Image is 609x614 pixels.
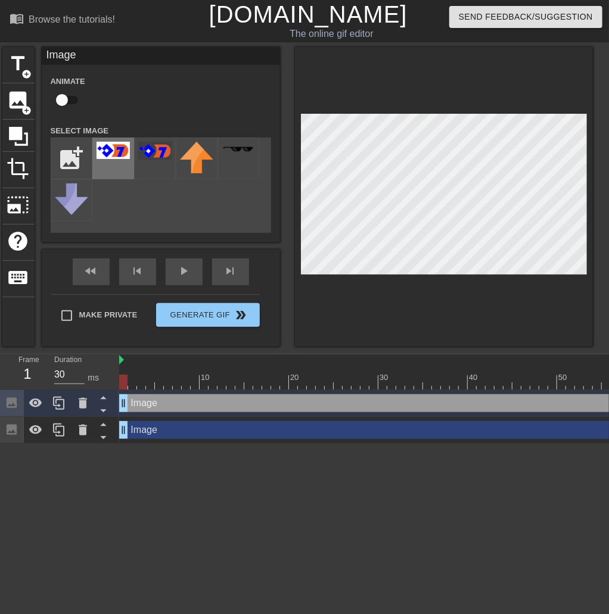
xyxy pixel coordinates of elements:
div: ms [88,372,99,384]
span: image [7,89,30,111]
div: Browse the tutorials! [29,14,115,24]
label: Select Image [51,125,109,137]
span: Generate Gif [161,308,254,322]
label: Duration [54,357,82,364]
div: 30 [380,372,390,384]
label: Animate [51,76,85,88]
span: skip_previous [130,264,145,278]
div: 50 [558,372,569,384]
img: Wo3mg-rerere.png [97,142,130,159]
span: photo_size_select_large [7,194,30,216]
div: 1 [18,363,36,385]
span: double_arrow [234,308,248,322]
img: UJENM-reeeee.png [138,142,172,160]
span: drag_handle [117,397,129,409]
a: Browse the tutorials! [10,11,115,30]
span: menu_book [10,11,24,26]
div: 20 [290,372,301,384]
img: deal-with-it.png [222,146,255,152]
img: upvote.png [180,142,213,173]
span: help [7,230,30,253]
div: 40 [469,372,480,384]
a: [DOMAIN_NAME] [209,1,408,27]
div: Frame [10,354,45,389]
span: crop [7,157,30,180]
img: downvote.png [55,183,88,215]
span: keyboard [7,266,30,289]
span: add_circle [22,69,32,79]
button: Send Feedback/Suggestion [449,6,602,28]
span: Send Feedback/Suggestion [459,10,593,24]
button: Generate Gif [156,303,259,327]
span: skip_next [223,264,238,278]
span: title [7,52,30,75]
span: play_arrow [177,264,191,278]
div: The online gif editor [209,27,455,41]
span: Make Private [79,309,138,321]
span: drag_handle [117,424,129,436]
div: Image [42,47,280,65]
span: fast_rewind [84,264,98,278]
div: 10 [201,372,212,384]
span: add_circle [22,105,32,116]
